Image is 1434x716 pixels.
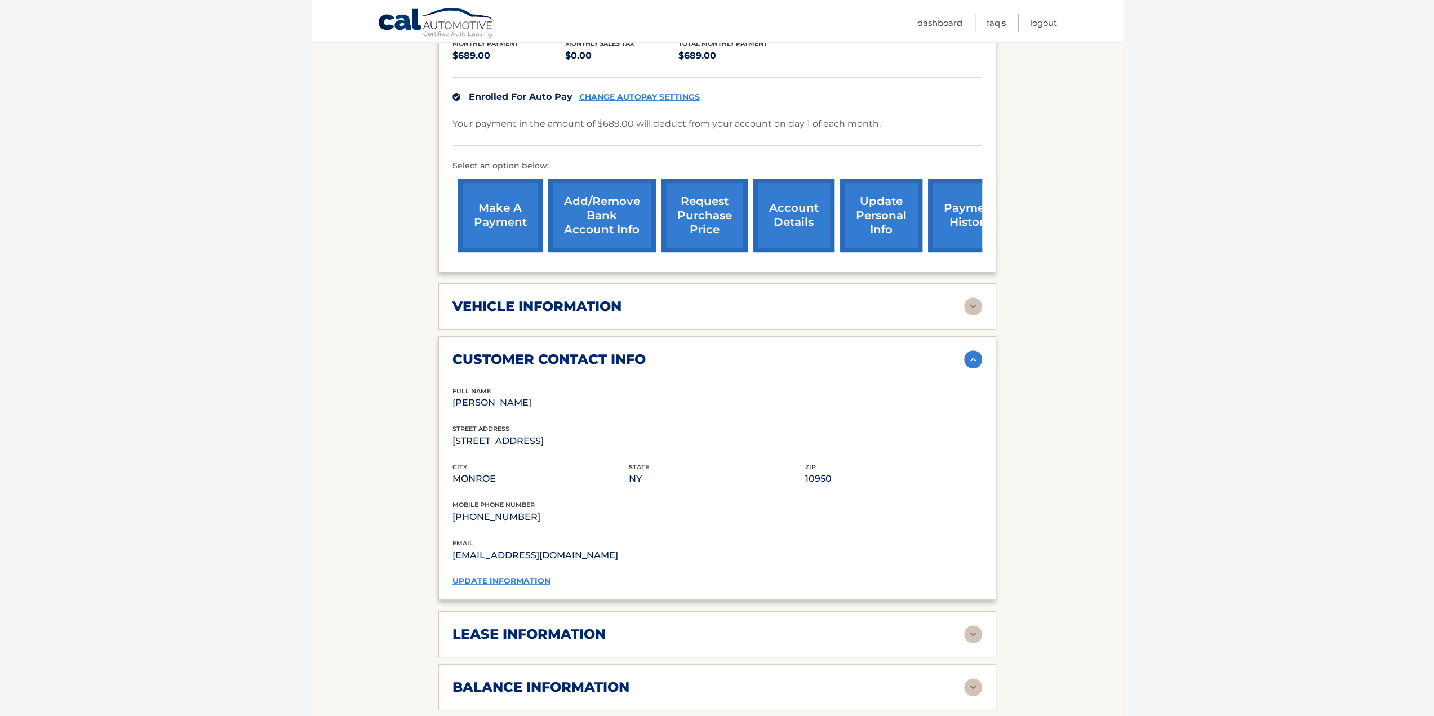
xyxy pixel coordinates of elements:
[964,625,982,643] img: accordion-rest.svg
[452,539,473,547] span: email
[548,179,656,252] a: Add/Remove bank account info
[458,179,543,252] a: make a payment
[469,91,572,102] span: Enrolled For Auto Pay
[661,179,748,252] a: request purchase price
[629,463,649,471] span: state
[452,159,982,173] p: Select an option below:
[1030,14,1057,32] a: Logout
[917,14,962,32] a: Dashboard
[964,297,982,315] img: accordion-rest.svg
[678,48,792,64] p: $689.00
[452,116,881,132] p: Your payment in the amount of $689.00 will deduct from your account on day 1 of each month.
[452,463,467,471] span: city
[987,14,1006,32] a: FAQ's
[452,501,535,509] span: mobile phone number
[805,463,816,471] span: zip
[629,471,805,487] p: NY
[452,471,629,487] p: MONROE
[678,39,767,47] span: Total Monthly Payment
[452,48,566,64] p: $689.00
[964,350,982,368] img: accordion-active.svg
[805,471,982,487] p: 10950
[753,179,834,252] a: account details
[452,425,509,433] span: street address
[452,395,629,411] p: [PERSON_NAME]
[452,433,629,449] p: [STREET_ADDRESS]
[840,179,922,252] a: update personal info
[452,509,982,525] p: [PHONE_NUMBER]
[452,548,717,563] p: [EMAIL_ADDRESS][DOMAIN_NAME]
[928,179,1013,252] a: payment history
[452,351,646,368] h2: customer contact info
[452,576,550,586] a: update information
[452,298,621,315] h2: vehicle information
[452,626,606,643] h2: lease information
[565,39,634,47] span: Monthly sales Tax
[452,39,518,47] span: Monthly Payment
[452,387,491,395] span: full name
[378,7,496,40] a: Cal Automotive
[452,93,460,101] img: check.svg
[565,48,678,64] p: $0.00
[964,678,982,696] img: accordion-rest.svg
[579,92,700,102] a: CHANGE AUTOPAY SETTINGS
[452,679,629,696] h2: balance information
